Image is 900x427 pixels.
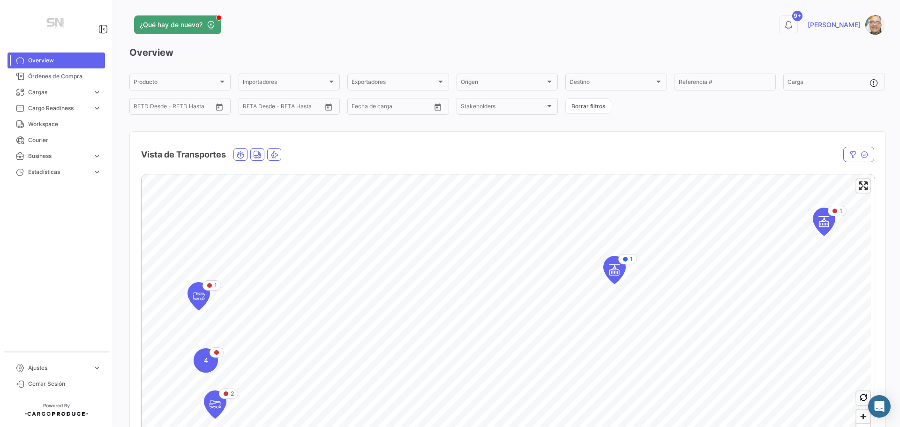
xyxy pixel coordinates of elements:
[28,56,101,65] span: Overview
[7,68,105,84] a: Órdenes de Compra
[28,364,89,372] span: Ajustes
[431,100,445,114] button: Open calendar
[134,15,221,34] button: ¿Qué hay de nuevo?
[243,80,327,87] span: Importadores
[140,20,202,30] span: ¿Qué hay de nuevo?
[134,105,150,111] input: Desde
[28,72,101,81] span: Órdenes de Compra
[33,11,80,37] img: Manufactura+Logo.png
[251,149,264,160] button: Land
[204,390,226,419] div: Map marker
[856,410,870,423] button: Zoom in
[243,105,260,111] input: Desde
[840,207,842,215] span: 1
[157,105,195,111] input: Hasta
[141,148,226,161] h4: Vista de Transportes
[352,105,368,111] input: Desde
[93,168,101,176] span: expand_more
[93,88,101,97] span: expand_more
[7,132,105,148] a: Courier
[352,80,436,87] span: Exportadores
[322,100,336,114] button: Open calendar
[570,80,654,87] span: Destino
[28,120,101,128] span: Workspace
[865,15,885,35] img: Captura.PNG
[231,390,234,398] span: 2
[28,136,101,144] span: Courier
[461,105,545,111] span: Stakeholders
[28,88,89,97] span: Cargas
[129,46,885,59] h3: Overview
[234,149,247,160] button: Ocean
[630,255,633,263] span: 1
[214,281,217,290] span: 1
[28,380,101,388] span: Cerrar Sesión
[461,80,545,87] span: Origen
[856,179,870,193] button: Enter fullscreen
[603,256,626,284] div: Map marker
[28,152,89,160] span: Business
[268,149,281,160] button: Air
[93,364,101,372] span: expand_more
[134,80,218,87] span: Producto
[28,104,89,112] span: Cargo Readiness
[204,356,208,365] span: 4
[868,395,891,418] div: Abrir Intercom Messenger
[813,208,835,236] div: Map marker
[7,116,105,132] a: Workspace
[212,100,226,114] button: Open calendar
[565,98,611,114] button: Borrar filtros
[266,105,304,111] input: Hasta
[375,105,412,111] input: Hasta
[93,152,101,160] span: expand_more
[7,52,105,68] a: Overview
[808,20,861,30] span: [PERSON_NAME]
[187,282,210,310] div: Map marker
[93,104,101,112] span: expand_more
[194,348,218,373] div: Map marker
[28,168,89,176] span: Estadísticas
